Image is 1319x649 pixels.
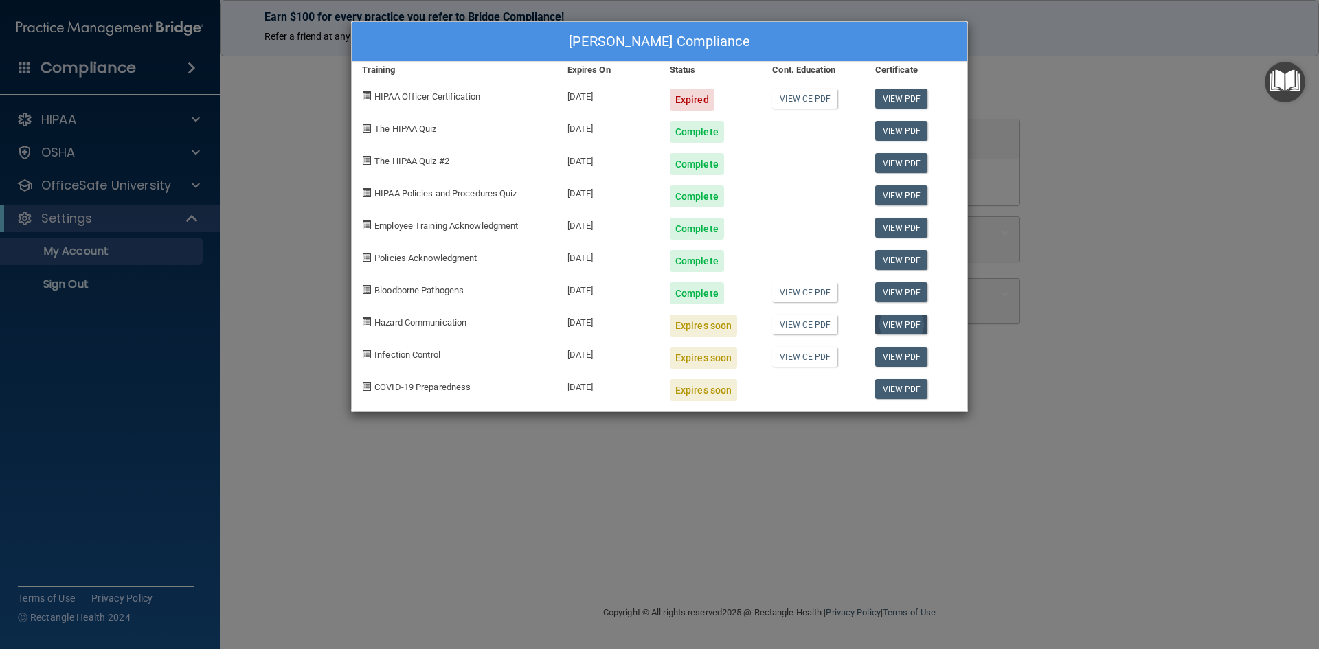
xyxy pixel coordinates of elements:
[670,379,737,401] div: Expires soon
[557,62,659,78] div: Expires On
[772,282,837,302] a: View CE PDF
[374,350,440,360] span: Infection Control
[670,153,724,175] div: Complete
[670,282,724,304] div: Complete
[875,185,928,205] a: View PDF
[557,369,659,401] div: [DATE]
[772,347,837,367] a: View CE PDF
[1265,62,1305,102] button: Open Resource Center
[875,347,928,367] a: View PDF
[772,315,837,334] a: View CE PDF
[374,124,436,134] span: The HIPAA Quiz
[865,62,967,78] div: Certificate
[670,315,737,337] div: Expires soon
[557,143,659,175] div: [DATE]
[557,207,659,240] div: [DATE]
[374,188,517,198] span: HIPAA Policies and Procedures Quiz
[557,175,659,207] div: [DATE]
[374,220,518,231] span: Employee Training Acknowledgment
[659,62,762,78] div: Status
[374,382,471,392] span: COVID-19 Preparedness
[670,347,737,369] div: Expires soon
[875,218,928,238] a: View PDF
[374,285,464,295] span: Bloodborne Pathogens
[374,253,477,263] span: Policies Acknowledgment
[875,153,928,173] a: View PDF
[374,91,480,102] span: HIPAA Officer Certification
[352,22,967,62] div: [PERSON_NAME] Compliance
[557,240,659,272] div: [DATE]
[557,337,659,369] div: [DATE]
[670,185,724,207] div: Complete
[875,282,928,302] a: View PDF
[374,156,449,166] span: The HIPAA Quiz #2
[557,78,659,111] div: [DATE]
[557,272,659,304] div: [DATE]
[670,218,724,240] div: Complete
[875,379,928,399] a: View PDF
[875,315,928,334] a: View PDF
[374,317,466,328] span: Hazard Communication
[670,89,714,111] div: Expired
[352,62,557,78] div: Training
[875,121,928,141] a: View PDF
[557,111,659,143] div: [DATE]
[670,250,724,272] div: Complete
[875,89,928,109] a: View PDF
[772,89,837,109] a: View CE PDF
[875,250,928,270] a: View PDF
[557,304,659,337] div: [DATE]
[670,121,724,143] div: Complete
[762,62,864,78] div: Cont. Education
